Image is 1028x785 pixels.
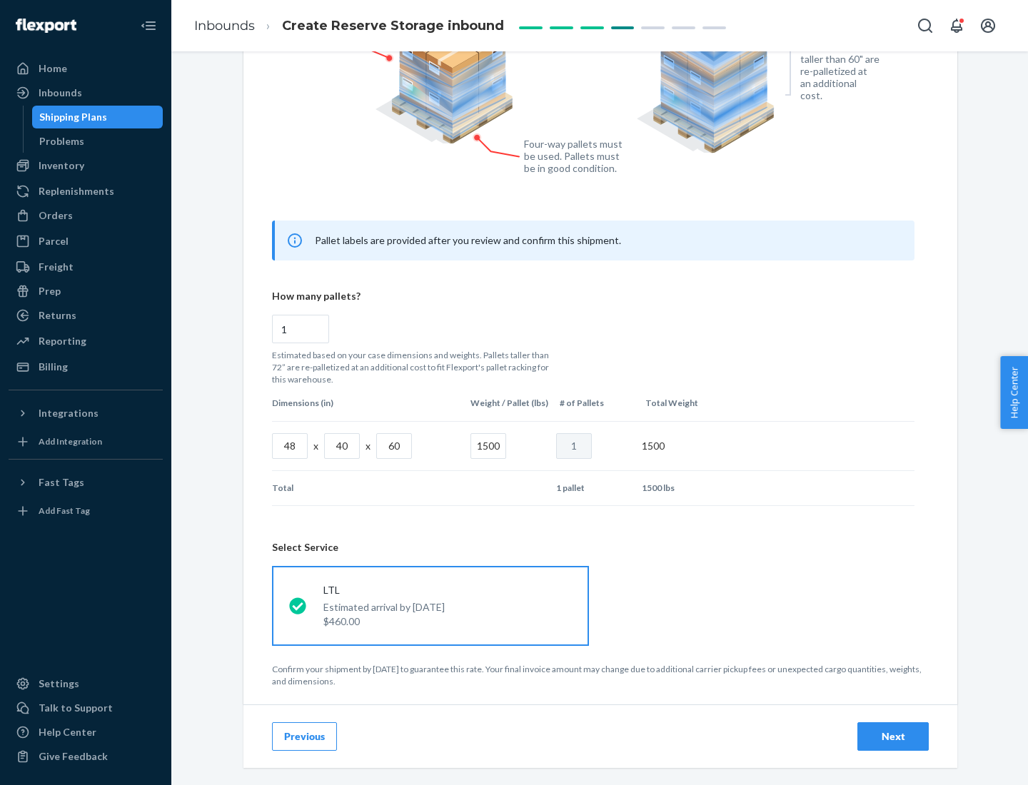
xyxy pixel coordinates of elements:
a: Freight [9,255,163,278]
p: $460.00 [323,614,445,629]
button: Close Navigation [134,11,163,40]
span: Create Reserve Storage inbound [282,18,504,34]
div: Inbounds [39,86,82,100]
div: Parcel [39,234,69,248]
th: Weight / Pallet (lbs) [465,385,554,420]
div: Problems [39,134,84,148]
th: Dimensions (in) [272,385,465,420]
span: Pallet labels are provided after you review and confirm this shipment. [315,234,621,246]
a: Orders [9,204,163,227]
a: Replenishments [9,180,163,203]
th: Total Weight [640,385,725,420]
a: Home [9,57,163,80]
button: Help Center [1000,356,1028,429]
a: Settings [9,672,163,695]
ol: breadcrumbs [183,5,515,47]
p: Estimated based on your case dimensions and weights. Pallets taller than 72” are re-palletized at... [272,349,558,385]
div: Orders [39,208,73,223]
a: Parcel [9,230,163,253]
button: Give Feedback [9,745,163,768]
th: # of Pallets [554,385,640,420]
button: Integrations [9,402,163,425]
p: x [366,439,371,453]
div: Fast Tags [39,475,84,490]
p: Estimated arrival by [DATE] [323,600,445,614]
div: Shipping Plans [39,110,107,124]
a: Billing [9,355,163,378]
header: Select Service [272,540,929,554]
a: Inbounds [194,18,255,34]
td: 1 pallet [550,471,636,505]
div: Give Feedback [39,749,108,764]
p: Confirm your shipment by [DATE] to guarantee this rate. Your final invoice amount may change due ... [272,663,929,687]
img: Flexport logo [16,19,76,33]
div: Add Integration [39,435,102,447]
a: Shipping Plans [32,106,163,128]
button: Fast Tags [9,471,163,494]
div: Replenishments [39,184,114,198]
div: Talk to Support [39,701,113,715]
a: Reporting [9,330,163,353]
button: Open notifications [942,11,971,40]
div: Home [39,61,67,76]
p: x [313,439,318,453]
div: Reporting [39,334,86,348]
a: Returns [9,304,163,327]
a: Inventory [9,154,163,177]
a: Prep [9,280,163,303]
button: Next [857,722,929,751]
figcaption: Four-way pallets must be used. Pallets must be in good condition. [524,138,623,174]
div: Freight [39,260,74,274]
div: Integrations [39,406,99,420]
div: Billing [39,360,68,374]
button: Previous [272,722,337,751]
a: Add Fast Tag [9,500,163,522]
a: Add Integration [9,430,163,453]
div: Prep [39,284,61,298]
a: Talk to Support [9,697,163,719]
div: Inventory [39,158,84,173]
div: Help Center [39,725,96,739]
td: Total [272,471,465,505]
div: Settings [39,677,79,691]
a: Problems [32,130,163,153]
a: Help Center [9,721,163,744]
div: Add Fast Tag [39,505,90,517]
p: LTL [323,583,445,597]
button: Open account menu [974,11,1002,40]
div: Next [870,729,917,744]
button: Open Search Box [911,11,939,40]
p: How many pallets? [272,289,914,303]
td: 1500 lbs [636,471,722,505]
a: Inbounds [9,81,163,104]
span: 1500 [642,440,665,452]
div: Returns [39,308,76,323]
